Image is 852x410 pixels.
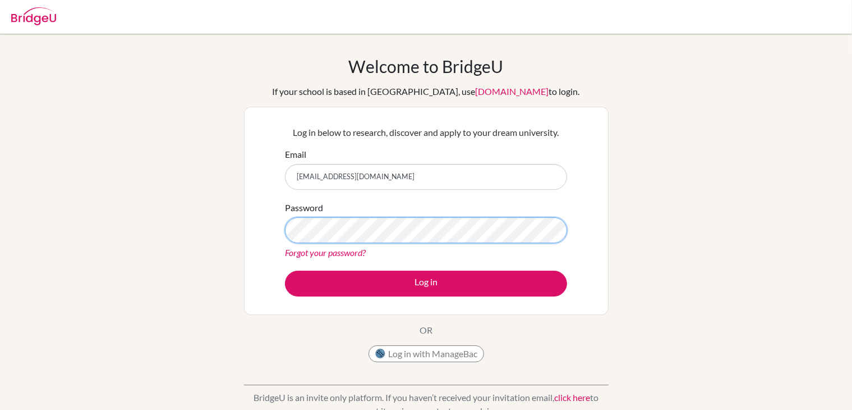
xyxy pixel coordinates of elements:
a: Forgot your password? [285,247,366,258]
button: Log in [285,271,567,297]
img: Bridge-U [11,7,56,25]
a: [DOMAIN_NAME] [476,86,549,97]
p: Log in below to research, discover and apply to your dream university. [285,126,567,139]
a: click here [554,392,590,403]
p: OR [420,324,432,337]
label: Email [285,148,306,161]
button: Log in with ManageBac [369,345,484,362]
label: Password [285,201,323,215]
h1: Welcome to BridgeU [349,56,504,76]
div: If your school is based in [GEOGRAPHIC_DATA], use to login. [273,85,580,98]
